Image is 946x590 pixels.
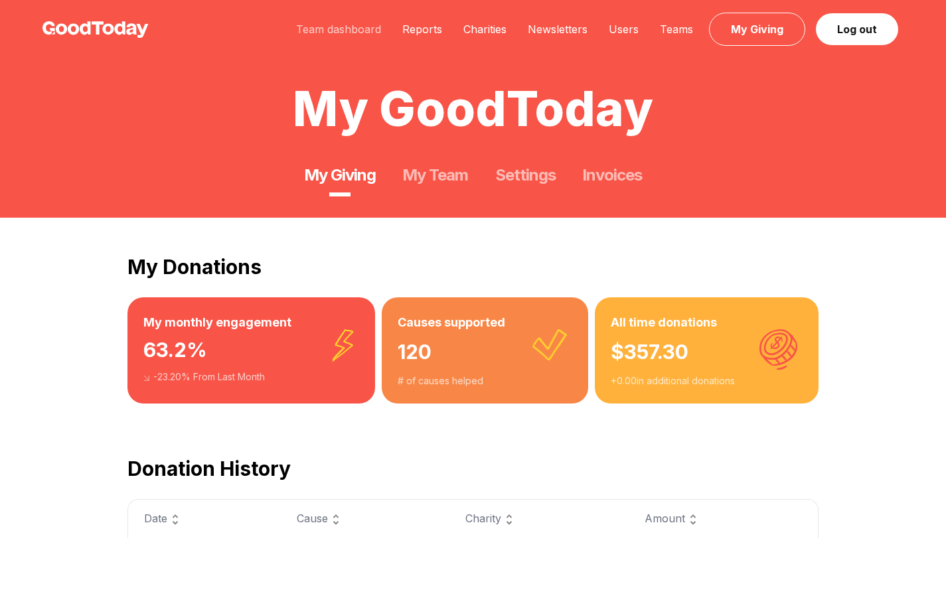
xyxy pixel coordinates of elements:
[402,165,468,186] a: My Team
[582,165,642,186] a: Invoices
[453,23,517,36] a: Charities
[143,370,359,384] div: -23.20 % From Last Month
[709,13,805,46] a: My Giving
[517,23,598,36] a: Newsletters
[392,23,453,36] a: Reports
[645,510,802,528] div: Amount
[649,23,704,36] a: Teams
[304,165,376,186] a: My Giving
[285,23,392,36] a: Team dashboard
[398,332,573,374] div: 120
[611,374,803,388] div: + 0.00 in additional donations
[611,313,803,332] h3: All time donations
[143,313,359,332] h3: My monthly engagement
[127,255,819,279] h2: My Donations
[144,510,265,528] div: Date
[143,332,359,370] div: 63.2 %
[465,510,612,528] div: Charity
[42,21,149,38] img: GoodToday
[297,510,434,528] div: Cause
[398,374,573,388] div: # of causes helped
[127,457,819,480] h2: Donation History
[398,313,573,332] h3: Causes supported
[611,332,803,374] div: $ 357.30
[816,13,898,45] a: Log out
[495,165,556,186] a: Settings
[598,23,649,36] a: Users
